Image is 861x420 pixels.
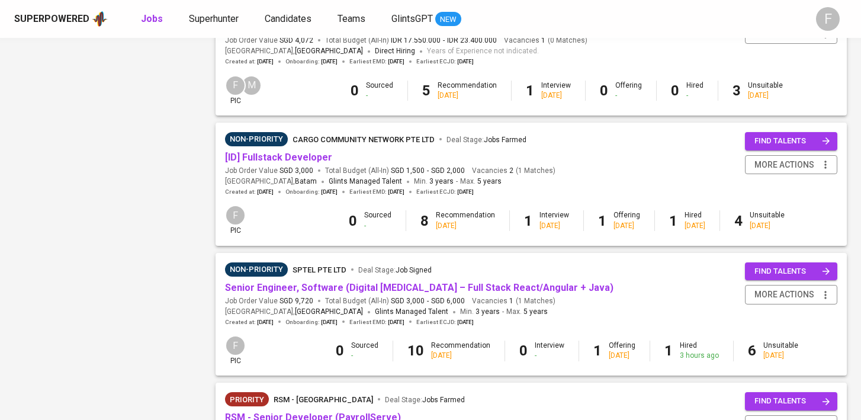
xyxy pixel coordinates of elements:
[351,82,359,99] b: 0
[763,341,798,361] div: Unsuitable
[745,285,837,304] button: more actions
[141,12,165,27] a: Jobs
[385,396,465,404] span: Deal Stage :
[225,205,246,236] div: pic
[366,81,393,101] div: Sourced
[745,132,837,150] button: find talents
[225,166,313,176] span: Job Order Value
[598,213,606,229] b: 1
[329,177,402,185] span: Glints Managed Talent
[504,36,587,46] span: Vacancies ( 0 Matches )
[431,341,490,361] div: Recommendation
[336,342,344,359] b: 0
[609,341,635,361] div: Offering
[745,392,837,411] button: find talents
[427,46,539,57] span: Years of Experience not indicated.
[325,296,465,306] span: Total Budget (All-In)
[225,176,317,188] span: [GEOGRAPHIC_DATA] ,
[391,296,425,306] span: SGD 3,000
[293,265,346,274] span: SPTEL PTE LTD
[375,307,448,316] span: Glints Managed Talent
[295,306,363,318] span: [GEOGRAPHIC_DATA]
[539,36,545,46] span: 1
[472,166,555,176] span: Vacancies ( 1 Matches )
[754,395,830,408] span: find talents
[225,152,332,163] a: [ID] Fullstack Developer
[685,210,705,230] div: Hired
[225,46,363,57] span: [GEOGRAPHIC_DATA] ,
[436,221,495,231] div: [DATE]
[225,205,246,226] div: F
[748,91,783,101] div: [DATE]
[745,155,837,175] button: more actions
[321,318,338,326] span: [DATE]
[225,36,313,46] span: Job Order Value
[366,91,393,101] div: -
[754,158,814,172] span: more actions
[274,395,373,404] span: RSM - [GEOGRAPHIC_DATA]
[447,36,497,46] span: IDR 23.400.000
[427,166,429,176] span: -
[754,287,814,302] span: more actions
[613,210,640,230] div: Offering
[257,57,274,66] span: [DATE]
[225,188,274,196] span: Created at :
[351,351,378,361] div: -
[257,188,274,196] span: [DATE]
[364,210,391,230] div: Sourced
[257,318,274,326] span: [DATE]
[189,13,239,24] span: Superhunter
[414,177,454,185] span: Min.
[388,188,404,196] span: [DATE]
[279,166,313,176] span: SGD 3,000
[351,341,378,361] div: Sourced
[225,394,269,406] span: Priority
[600,82,608,99] b: 0
[438,81,497,101] div: Recommendation
[416,188,474,196] span: Earliest ECJD :
[321,188,338,196] span: [DATE]
[671,82,679,99] b: 0
[615,81,642,101] div: Offering
[285,318,338,326] span: Onboarding :
[476,307,500,316] span: 3 years
[506,307,548,316] span: Max.
[446,136,526,144] span: Deal Stage :
[349,188,404,196] span: Earliest EMD :
[438,91,497,101] div: [DATE]
[391,36,441,46] span: IDR 17.550.000
[457,57,474,66] span: [DATE]
[293,135,435,144] span: cargo community network pte ltd
[358,266,432,274] span: Deal Stage :
[338,13,365,24] span: Teams
[407,342,424,359] b: 10
[225,335,246,366] div: pic
[750,210,785,230] div: Unsuitable
[429,177,454,185] span: 3 years
[431,296,465,306] span: SGD 6,000
[225,132,288,146] div: Talent(s) in Pipeline’s Final Stages
[539,210,569,230] div: Interview
[816,7,840,31] div: F
[391,166,425,176] span: SGD 1,500
[502,306,504,318] span: -
[388,57,404,66] span: [DATE]
[460,307,500,316] span: Min.
[457,188,474,196] span: [DATE]
[477,177,502,185] span: 5 years
[680,341,719,361] div: Hired
[609,351,635,361] div: [DATE]
[338,12,368,27] a: Teams
[457,318,474,326] span: [DATE]
[484,136,526,144] span: Jobs Farmed
[265,12,314,27] a: Candidates
[523,307,548,316] span: 5 years
[460,177,502,185] span: Max.
[427,296,429,306] span: -
[285,57,338,66] span: Onboarding :
[519,342,528,359] b: 0
[225,57,274,66] span: Created at :
[541,81,571,101] div: Interview
[615,91,642,101] div: -
[748,81,783,101] div: Unsuitable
